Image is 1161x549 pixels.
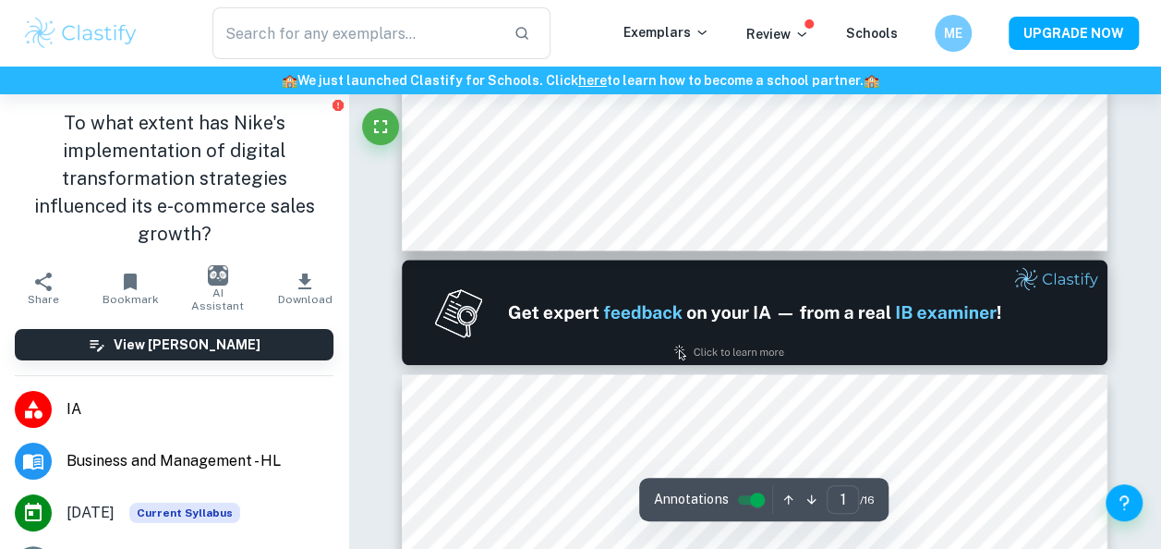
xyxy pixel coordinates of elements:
[746,24,809,44] p: Review
[103,293,159,306] span: Bookmark
[22,15,139,52] img: Clastify logo
[282,73,297,88] span: 🏫
[864,73,879,88] span: 🏫
[935,15,972,52] button: ME
[261,262,348,314] button: Download
[28,293,59,306] span: Share
[859,492,874,508] span: / 16
[578,73,607,88] a: here
[129,503,240,523] span: Current Syllabus
[943,23,964,43] h6: ME
[1009,17,1139,50] button: UPGRADE NOW
[277,293,332,306] span: Download
[67,450,333,472] span: Business and Management - HL
[846,26,898,41] a: Schools
[623,22,709,43] p: Exemplars
[331,98,345,112] button: Report issue
[87,262,174,314] button: Bookmark
[175,262,261,314] button: AI Assistant
[67,398,333,421] span: IA
[4,70,1157,91] h6: We just launched Clastify for Schools. Click to learn how to become a school partner.
[15,109,333,248] h1: To what extent has Nike's implementation of digital transformation strategies influenced its e-co...
[654,490,728,509] span: Annotations
[1106,484,1143,521] button: Help and Feedback
[208,265,228,286] img: AI Assistant
[186,287,250,312] span: AI Assistant
[114,335,260,355] h6: View [PERSON_NAME]
[362,108,399,145] button: Fullscreen
[402,260,1107,365] img: Ad
[15,329,333,360] button: View [PERSON_NAME]
[129,503,240,523] div: This exemplar is based on the current syllabus. Feel free to refer to it for inspiration/ideas wh...
[212,7,500,59] input: Search for any exemplars...
[67,502,115,524] span: [DATE]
